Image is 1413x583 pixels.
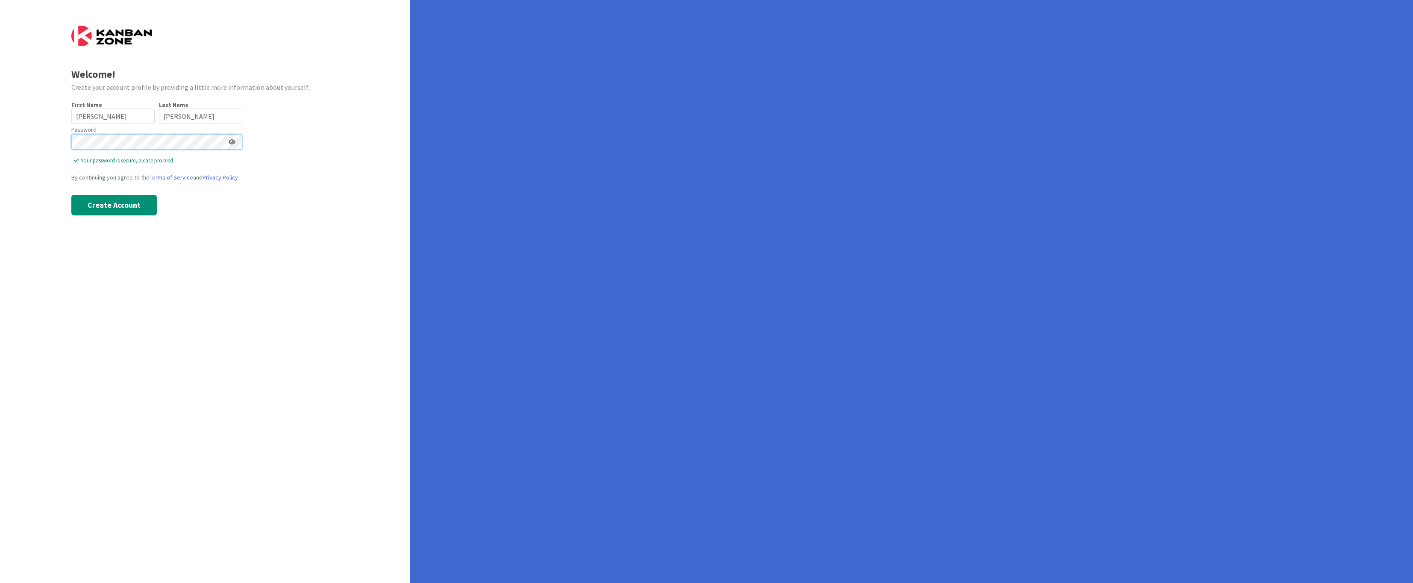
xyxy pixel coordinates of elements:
span: Your password is secure, please proceed. [74,156,242,165]
div: Welcome! [71,67,339,82]
label: First Name [71,101,102,109]
label: Password [71,125,97,134]
div: By continuing you agree to the and [71,173,339,182]
button: Create Account [71,195,157,215]
img: Kanban Zone [71,26,152,46]
div: Create your account profile by providing a little more information about yourself. [71,82,339,92]
label: Last Name [159,101,188,109]
a: Privacy Policy [203,174,238,181]
a: Terms of Service [150,174,193,181]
